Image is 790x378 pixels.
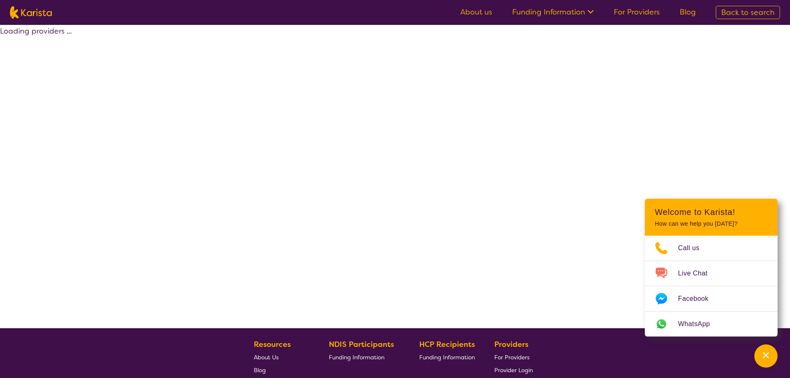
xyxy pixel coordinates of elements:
[254,363,309,376] a: Blog
[254,366,266,374] span: Blog
[329,339,394,349] b: NDIS Participants
[678,293,718,305] span: Facebook
[645,199,778,337] div: Channel Menu
[678,242,710,254] span: Call us
[721,7,775,17] span: Back to search
[754,344,778,368] button: Channel Menu
[614,7,660,17] a: For Providers
[494,363,533,376] a: Provider Login
[419,354,475,361] span: Funding Information
[494,351,533,363] a: For Providers
[329,354,384,361] span: Funding Information
[329,351,400,363] a: Funding Information
[10,6,52,19] img: Karista logo
[645,312,778,337] a: Web link opens in a new tab.
[494,354,530,361] span: For Providers
[254,339,291,349] b: Resources
[716,6,780,19] a: Back to search
[254,354,279,361] span: About Us
[494,339,528,349] b: Providers
[678,267,717,280] span: Live Chat
[254,351,309,363] a: About Us
[655,220,768,227] p: How can we help you [DATE]?
[678,318,720,330] span: WhatsApp
[680,7,696,17] a: Blog
[460,7,492,17] a: About us
[645,236,778,337] ul: Choose channel
[419,339,475,349] b: HCP Recipients
[655,207,768,217] h2: Welcome to Karista!
[494,366,533,374] span: Provider Login
[419,351,475,363] a: Funding Information
[512,7,594,17] a: Funding Information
